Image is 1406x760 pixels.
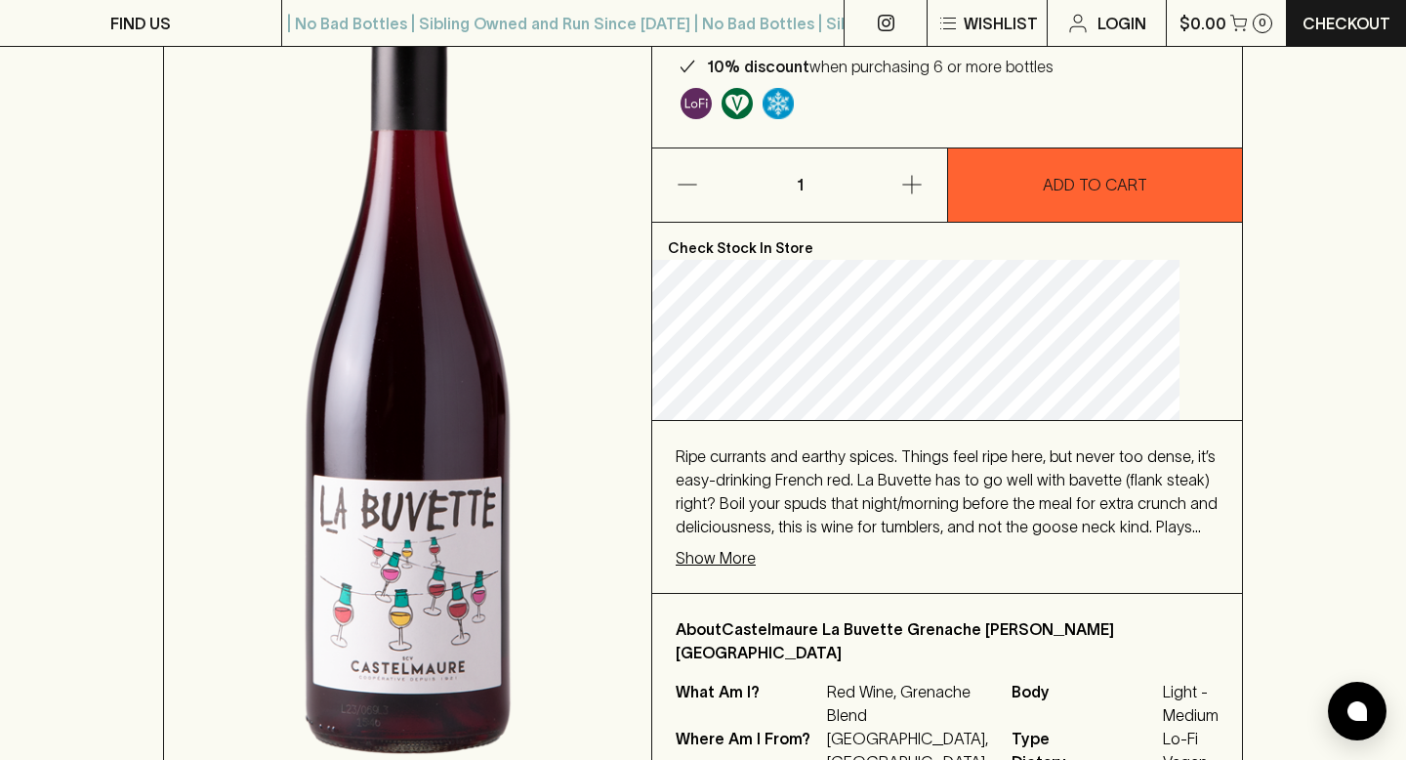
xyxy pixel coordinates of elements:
span: Light - Medium [1163,680,1219,727]
button: ADD TO CART [948,148,1242,222]
p: FIND US [110,12,171,35]
p: Wishlist [964,12,1038,35]
span: Type [1012,727,1158,750]
a: Wonderful as is, but a slight chill will enhance the aromatics and give it a beautiful crunch. [758,83,799,124]
img: Vegan [722,88,753,119]
p: 0 [1259,18,1266,28]
img: Lo-Fi [681,88,712,119]
p: Red Wine, Grenache Blend [827,680,988,727]
p: About Castelmaure La Buvette Grenache [PERSON_NAME] [GEOGRAPHIC_DATA] [676,617,1219,664]
img: Chilled Red [763,88,794,119]
p: when purchasing 6 or more bottles [707,55,1054,78]
p: Check Stock In Store [652,223,1242,260]
a: Some may call it natural, others minimum intervention, either way, it’s hands off & maybe even a ... [676,83,717,124]
p: Checkout [1303,12,1390,35]
p: 1 [776,148,823,222]
p: Login [1097,12,1146,35]
b: 10% discount [707,58,809,75]
p: What Am I? [676,680,822,727]
span: Lo-Fi [1163,727,1219,750]
p: ADD TO CART [1043,173,1147,196]
p: Show More [676,546,756,570]
span: Body [1012,680,1158,727]
a: Made without the use of any animal products. [717,83,758,124]
img: bubble-icon [1347,701,1367,721]
p: $0.00 [1179,12,1226,35]
span: Ripe currants and earthy spices. Things feel ripe here, but never too dense, it’s easy-drinking F... [676,447,1218,559]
